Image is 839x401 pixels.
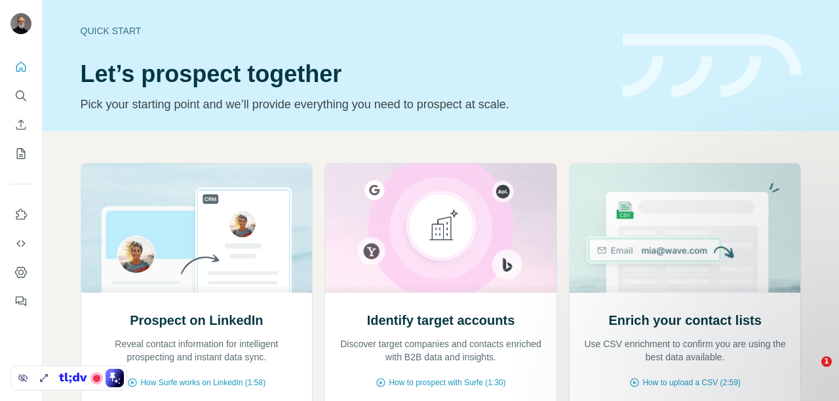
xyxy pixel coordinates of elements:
[794,356,826,388] iframe: Intercom live chat
[81,163,313,293] img: Prospect on LinkedIn
[81,24,607,37] div: Quick start
[10,203,31,226] button: Use Surfe on LinkedIn
[367,311,515,329] h2: Identify target accounts
[623,34,802,98] img: banner
[10,84,31,108] button: Search
[569,163,802,293] img: Enrich your contact lists
[10,261,31,284] button: Dashboard
[130,311,263,329] h2: Prospect on LinkedIn
[10,142,31,165] button: My lists
[338,337,543,364] p: Discover target companies and contacts enriched with B2B data and insights.
[140,377,265,389] span: How Surfe works on LinkedIn (1:58)
[81,61,607,87] h1: Let’s prospect together
[583,337,788,364] p: Use CSV enrichment to confirm you are using the best data available.
[10,232,31,255] button: Use Surfe API
[821,356,832,367] span: 1
[10,55,31,79] button: Quick start
[389,377,505,389] span: How to prospect with Surfe (1:30)
[81,95,607,114] p: Pick your starting point and we’ll provide everything you need to prospect at scale.
[324,163,557,293] img: Identify target accounts
[10,13,31,34] img: Avatar
[10,113,31,137] button: Enrich CSV
[94,337,300,364] p: Reveal contact information for intelligent prospecting and instant data sync.
[10,289,31,313] button: Feedback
